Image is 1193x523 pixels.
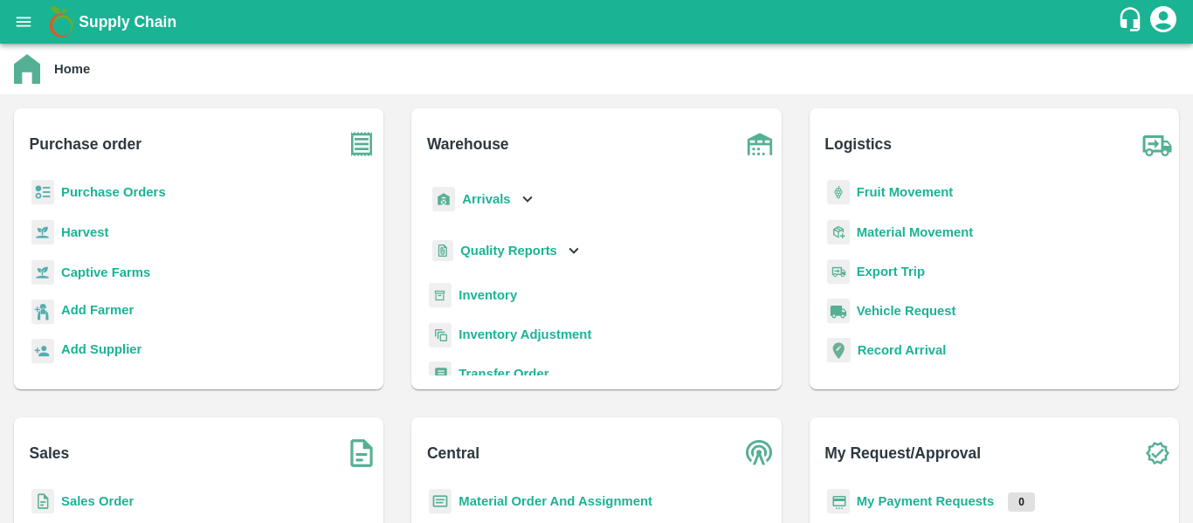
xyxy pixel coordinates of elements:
img: centralMaterial [429,489,452,514]
a: My Payment Requests [857,494,995,508]
b: Warehouse [427,132,509,156]
div: account of current user [1148,3,1179,40]
img: material [827,219,850,245]
img: recordArrival [827,338,851,362]
b: Purchase order [30,132,141,156]
div: customer-support [1117,6,1148,38]
a: Record Arrival [858,343,947,357]
div: Quality Reports [429,233,583,269]
a: Material Movement [857,225,974,239]
a: Captive Farms [61,265,150,279]
a: Add Supplier [61,340,141,363]
div: Arrivals [429,180,537,219]
a: Fruit Movement [857,185,954,199]
a: Sales Order [61,494,134,508]
a: Purchase Orders [61,185,166,199]
img: payment [827,489,850,514]
img: vehicle [827,299,850,324]
a: Transfer Order [459,367,548,381]
img: home [14,54,40,84]
a: Harvest [61,225,108,239]
img: inventory [429,322,452,348]
b: Sales [30,441,70,465]
a: Inventory Adjustment [459,327,591,341]
img: delivery [827,259,850,285]
img: supplier [31,339,54,364]
a: Export Trip [857,265,925,279]
button: open drawer [3,2,44,42]
b: Quality Reports [460,244,557,258]
b: My Request/Approval [824,441,981,465]
b: Logistics [824,132,892,156]
img: fruit [827,180,850,205]
img: logo [44,4,79,39]
a: Inventory [459,288,517,302]
img: qualityReport [432,240,453,262]
img: truck [1135,122,1179,166]
img: whArrival [432,187,455,212]
img: farmer [31,299,54,325]
img: harvest [31,219,54,245]
img: harvest [31,259,54,286]
img: whTransfer [429,361,452,387]
b: Arrivals [462,192,510,206]
a: Supply Chain [79,10,1117,34]
img: central [738,431,782,475]
img: check [1135,431,1179,475]
img: warehouse [738,122,782,166]
img: purchase [340,122,383,166]
img: whInventory [429,283,452,308]
b: Add Farmer [61,303,134,317]
a: Add Farmer [61,300,134,324]
img: reciept [31,180,54,205]
b: Central [427,441,479,465]
img: sales [31,489,54,514]
b: Add Supplier [61,342,141,356]
a: Vehicle Request [857,304,956,318]
a: Material Order And Assignment [459,494,652,508]
b: Supply Chain [79,13,176,31]
p: 0 [1008,492,1035,512]
img: soSales [340,431,383,475]
b: Home [54,62,90,76]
